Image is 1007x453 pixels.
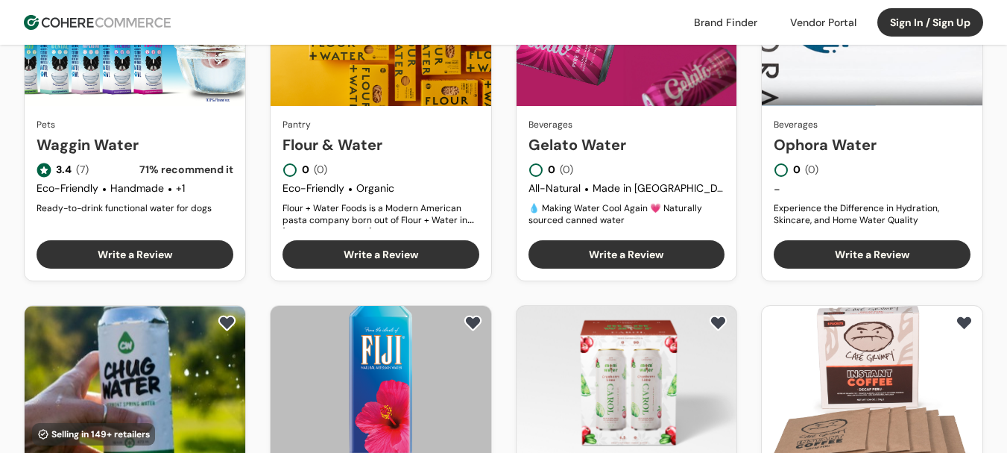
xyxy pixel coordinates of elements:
a: Waggin Water [37,134,233,156]
a: Gelato Water [528,134,725,156]
a: Flour & Water [282,134,479,156]
button: add to favorite [215,312,239,334]
button: Write a Review [37,240,233,269]
a: Ophora Water [774,134,970,156]
button: add to favorite [952,312,976,334]
button: Write a Review [282,240,479,269]
button: Write a Review [528,240,725,269]
button: add to favorite [461,312,485,334]
button: Write a Review [774,240,970,269]
button: add to favorite [706,312,730,334]
img: Cohere Logo [24,15,171,30]
button: Sign In / Sign Up [877,8,983,37]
